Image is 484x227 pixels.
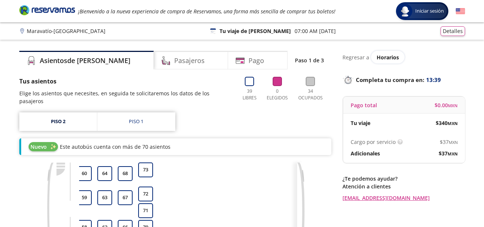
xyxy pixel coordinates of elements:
a: [EMAIL_ADDRESS][DOMAIN_NAME] [342,194,465,202]
i: Brand Logo [19,4,75,16]
button: 59 [77,190,92,205]
h4: Asientos de [PERSON_NAME] [40,56,130,66]
span: Nuevo [30,143,47,151]
p: Tu viaje [351,119,370,127]
p: Elige los asientos que necesites, en seguida te solicitaremos los datos de los pasajeros [19,89,232,105]
p: Este autobús cuenta con más de 70 asientos [60,143,170,151]
p: Tu viaje de [PERSON_NAME] [220,27,291,35]
span: $ 340 [436,119,458,127]
a: Piso 2 [19,112,97,131]
p: Cargo por servicio [351,138,396,146]
div: Regresar a ver horarios [342,51,465,63]
p: Adicionales [351,149,380,157]
button: 63 [97,190,112,205]
p: ¿Te podemos ayudar? [342,175,465,182]
small: MXN [448,151,458,157]
p: Maravatío - [GEOGRAPHIC_DATA] [27,27,105,35]
p: Completa tu compra en : [342,75,465,85]
span: $ 0.00 [435,101,458,109]
button: 68 [118,166,133,181]
p: 34 Ocupados [295,88,326,101]
span: Iniciar sesión [412,7,447,15]
em: ¡Bienvenido a la nueva experiencia de compra de Reservamos, una forma más sencilla de comprar tus... [78,8,335,15]
button: Detalles [441,26,465,36]
p: 0 Elegidos [265,88,290,101]
button: 73 [138,162,153,177]
p: Paso 1 de 3 [295,56,324,64]
p: Pago total [351,101,377,109]
a: Brand Logo [19,4,75,18]
small: MXN [449,139,458,145]
span: 13:39 [426,76,441,84]
button: 64 [97,166,112,181]
button: 72 [138,187,153,201]
button: English [456,7,465,16]
a: Piso 1 [97,112,175,131]
span: $ 37 [440,138,458,146]
span: $ 37 [439,149,458,157]
h4: Pago [249,56,264,66]
button: 60 [77,166,92,181]
h4: Pasajeros [174,56,205,66]
span: Horarios [377,54,399,61]
small: MXN [448,103,458,108]
button: 71 [138,203,153,218]
p: 07:00 AM [DATE] [295,27,336,35]
button: 67 [118,190,133,205]
div: Piso 1 [129,118,143,125]
p: 39 Libres [240,88,260,101]
p: Atención a clientes [342,182,465,190]
small: MXN [448,121,458,126]
p: Tus asientos [19,77,232,86]
p: Regresar a [342,53,369,61]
